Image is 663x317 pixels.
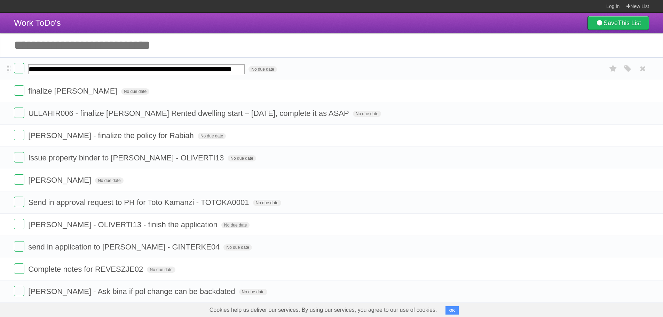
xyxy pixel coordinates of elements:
[248,66,277,72] span: No due date
[28,287,237,296] span: [PERSON_NAME] - Ask bina if pol change can be backdated
[253,200,281,206] span: No due date
[14,197,24,207] label: Done
[28,220,219,229] span: [PERSON_NAME] - OLIVERTI13 - finish the application
[28,87,119,95] span: finalize [PERSON_NAME]
[14,174,24,185] label: Done
[147,267,175,273] span: No due date
[618,19,641,26] b: This List
[198,133,226,139] span: No due date
[121,88,149,95] span: No due date
[587,16,649,30] a: SaveThis List
[203,303,444,317] span: Cookies help us deliver our services. By using our services, you agree to our use of cookies.
[14,18,61,27] span: Work ToDo's
[28,198,251,207] span: Send in approval request to PH for Toto Kamanzi - TOTOKA0001
[228,155,256,161] span: No due date
[28,265,145,274] span: Complete notes for REVESZJE02
[14,63,24,73] label: Done
[28,176,93,184] span: [PERSON_NAME]
[28,109,351,118] span: ULLAHIR006 - finalize [PERSON_NAME] Rented dwelling start – [DATE], complete it as ASAP
[221,222,250,228] span: No due date
[28,243,221,251] span: send in application to [PERSON_NAME] - GINTERKE04
[445,306,459,315] button: OK
[28,153,226,162] span: Issue property binder to [PERSON_NAME] - OLIVERTI13
[14,108,24,118] label: Done
[14,219,24,229] label: Done
[607,63,620,74] label: Star task
[14,130,24,140] label: Done
[353,111,381,117] span: No due date
[14,152,24,163] label: Done
[28,131,196,140] span: [PERSON_NAME] - finalize the policy for Rabiah
[239,289,267,295] span: No due date
[14,85,24,96] label: Done
[14,286,24,296] label: Done
[223,244,252,251] span: No due date
[14,263,24,274] label: Done
[14,241,24,252] label: Done
[95,177,123,184] span: No due date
